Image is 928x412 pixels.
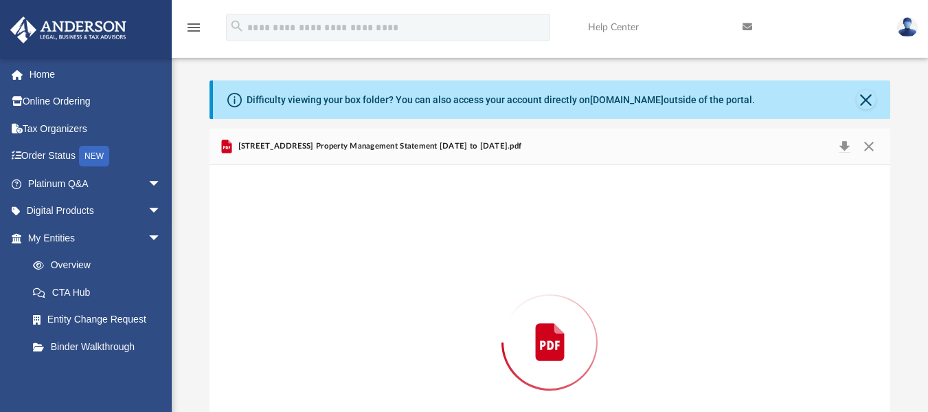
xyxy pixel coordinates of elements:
[10,88,182,116] a: Online Ordering
[857,90,876,109] button: Close
[590,94,664,105] a: [DOMAIN_NAME]
[10,197,182,225] a: Digital Productsarrow_drop_down
[148,197,175,226] span: arrow_drop_down
[19,333,182,360] a: Binder Walkthrough
[185,19,202,36] i: menu
[897,17,918,37] img: User Pic
[19,252,182,279] a: Overview
[10,224,182,252] a: My Entitiesarrow_drop_down
[247,93,755,107] div: Difficulty viewing your box folder? You can also access your account directly on outside of the p...
[10,61,182,88] a: Home
[148,170,175,198] span: arrow_drop_down
[857,137,881,156] button: Close
[10,142,182,171] a: Order StatusNEW
[19,306,182,334] a: Entity Change Request
[6,17,131,43] img: Anderson Advisors Platinum Portal
[79,146,109,166] div: NEW
[185,26,202,36] a: menu
[235,140,521,153] span: [STREET_ADDRESS] Property Management Statement [DATE] to [DATE].pdf
[19,279,182,306] a: CTA Hub
[148,224,175,252] span: arrow_drop_down
[19,360,175,388] a: My Blueprint
[10,115,182,142] a: Tax Organizers
[832,137,857,156] button: Download
[10,170,182,197] a: Platinum Q&Aarrow_drop_down
[229,19,245,34] i: search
